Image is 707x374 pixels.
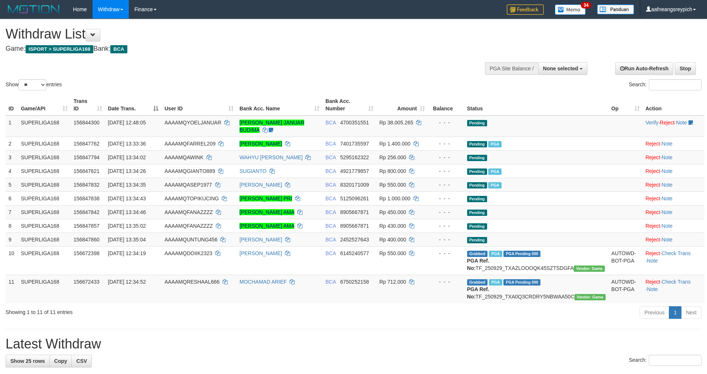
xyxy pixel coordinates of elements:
[74,250,100,256] span: 156672398
[239,182,282,188] a: [PERSON_NAME]
[164,250,212,256] span: AAAAMQDOIIK2323
[340,168,369,174] span: Copy 4921779857 to clipboard
[74,168,100,174] span: 156847821
[661,223,673,229] a: Note
[18,191,70,205] td: SUPERLIGA168
[325,182,336,188] span: BCA
[108,182,146,188] span: [DATE] 13:34:35
[74,154,100,160] span: 156847794
[467,155,487,161] span: Pending
[164,182,212,188] span: AAAAMQASEP1977
[574,266,605,272] span: Vendor URL: https://trx31.1velocity.biz
[110,45,127,53] span: BCA
[6,275,18,303] td: 11
[646,141,660,147] a: Reject
[661,141,673,147] a: Note
[661,196,673,201] a: Note
[643,191,704,205] td: ·
[18,275,70,303] td: SUPERLIGA168
[503,279,540,285] span: PGA Pending
[489,251,502,257] span: Marked by aafsoycanthlai
[340,223,369,229] span: Copy 8905667871 to clipboard
[6,337,701,351] h1: Latest Withdraw
[543,66,578,71] span: None selected
[161,94,237,116] th: User ID: activate to sort column ascending
[325,223,336,229] span: BCA
[609,275,643,303] td: AUTOWD-BOT-PGA
[503,251,540,257] span: PGA Pending
[615,62,673,75] a: Run Auto-Refresh
[647,286,658,292] a: Note
[239,250,282,256] a: [PERSON_NAME]
[507,4,544,15] img: Feedback.jpg
[488,182,501,188] span: Marked by aafsoycanthlai
[239,237,282,243] a: [PERSON_NAME]
[18,94,70,116] th: Game/API: activate to sort column ascending
[379,250,406,256] span: Rp 550.000
[108,279,146,285] span: [DATE] 12:34:52
[643,116,704,137] td: · ·
[489,279,502,285] span: Marked by aafsoycanthlai
[19,79,46,90] select: Showentries
[646,237,660,243] a: Reject
[467,279,488,285] span: Grabbed
[467,286,489,300] b: PGA Ref. No:
[108,154,146,160] span: [DATE] 13:34:02
[467,237,487,243] span: Pending
[464,246,609,275] td: TF_250929_TXAZLOOOQK45SZTSDGFA
[340,154,369,160] span: Copy 5295162322 to clipboard
[164,154,203,160] span: AAAAMQAWINK
[164,223,213,229] span: AAAAMQFANAZZZZ
[646,168,660,174] a: Reject
[431,167,461,175] div: - - -
[643,219,704,233] td: ·
[71,94,105,116] th: Trans ID: activate to sort column ascending
[646,182,660,188] a: Reject
[643,246,704,275] td: · ·
[322,94,376,116] th: Bank Acc. Number: activate to sort column ascending
[467,120,487,126] span: Pending
[379,209,406,215] span: Rp 450.000
[379,237,406,243] span: Rp 400.000
[643,233,704,246] td: ·
[661,250,691,256] a: Check Trans
[108,168,146,174] span: [DATE] 13:34:26
[643,275,704,303] td: · ·
[325,168,336,174] span: BCA
[108,141,146,147] span: [DATE] 13:33:36
[164,237,217,243] span: AAAAMQUNTUNG456
[6,4,62,15] img: MOTION_logo.png
[464,275,609,303] td: TF_250929_TXA0Q3CRDRY5NBWAA50C
[379,196,411,201] span: Rp 1.000.000
[325,250,336,256] span: BCA
[6,45,464,53] h4: Game: Bank:
[467,251,488,257] span: Grabbed
[376,94,428,116] th: Amount: activate to sort column ascending
[646,223,660,229] a: Reject
[6,305,289,316] div: Showing 1 to 11 of 11 entries
[379,154,406,160] span: Rp 256.000
[646,279,660,285] a: Reject
[164,141,215,147] span: AAAAMQFARREL209
[325,141,336,147] span: BCA
[108,209,146,215] span: [DATE] 13:34:46
[431,119,461,126] div: - - -
[555,4,586,15] img: Button%20Memo.svg
[76,358,87,364] span: CSV
[164,279,220,285] span: AAAAMQRESHAAL666
[464,94,609,116] th: Status
[18,233,70,246] td: SUPERLIGA168
[660,120,675,126] a: Reject
[340,196,369,201] span: Copy 5125096261 to clipboard
[640,306,669,319] a: Previous
[340,209,369,215] span: Copy 8905667871 to clipboard
[6,191,18,205] td: 6
[18,150,70,164] td: SUPERLIGA168
[661,279,691,285] a: Check Trans
[74,237,100,243] span: 156847860
[649,355,701,366] input: Search:
[574,294,606,300] span: Vendor URL: https://trx31.1velocity.biz
[108,237,146,243] span: [DATE] 13:35:04
[340,279,369,285] span: Copy 6750252158 to clipboard
[676,120,687,126] a: Note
